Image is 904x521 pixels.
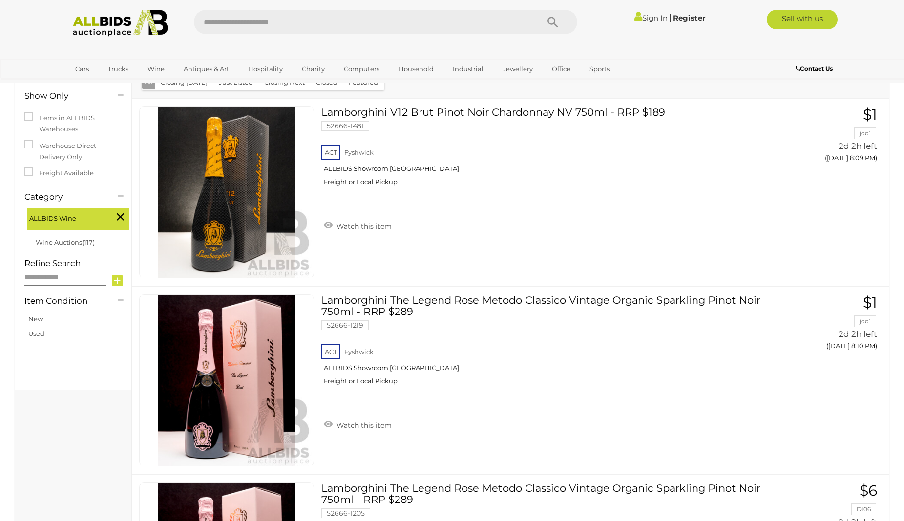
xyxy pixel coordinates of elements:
a: [GEOGRAPHIC_DATA] [69,77,151,93]
label: Items in ALLBIDS Warehouses [24,112,122,135]
span: (117) [82,238,95,246]
a: Sports [583,61,616,77]
span: Watch this item [334,222,392,230]
button: Closed [310,75,343,90]
a: Watch this item [321,417,394,432]
a: Lamborghini V12 Brut Pinot Noir Chardonnay NV 750ml - RRP $189 52666-1481 ACT Fyshwick ALLBIDS Sh... [329,106,756,193]
a: Used [28,330,44,337]
img: Allbids.com.au [67,10,173,37]
a: Lamborghini The Legend Rose Metodo Classico Vintage Organic Sparkling Pinot Noir 750ml - RRP $289... [329,294,756,393]
a: Office [546,61,577,77]
button: Closing [DATE] [155,75,213,90]
a: Register [673,13,705,22]
a: New [28,315,43,323]
button: Search [528,10,577,34]
a: Trucks [102,61,135,77]
h4: Refine Search [24,259,129,268]
a: Sign In [634,13,668,22]
a: $1 jdd1 2d 2h left ([DATE] 8:09 PM) [771,106,880,167]
a: Wine [141,61,171,77]
span: $6 [860,481,877,500]
button: Closing Next [258,75,311,90]
a: Sell with us [767,10,838,29]
b: Contact Us [796,65,833,72]
span: | [669,12,672,23]
a: Jewellery [496,61,539,77]
a: Charity [295,61,331,77]
a: Antiques & Art [177,61,235,77]
h4: Item Condition [24,296,103,306]
img: 52666-1481a.jpg [141,107,312,278]
img: 52666-1219a.jpg [141,295,312,466]
h4: Category [24,192,103,202]
a: Contact Us [796,63,835,74]
a: Cars [69,61,95,77]
button: Just Listed [213,75,259,90]
a: Computers [337,61,386,77]
label: Freight Available [24,167,94,179]
a: Household [392,61,440,77]
span: $1 [863,105,877,124]
span: Watch this item [334,421,392,430]
a: Hospitality [242,61,289,77]
a: $1 jdd1 2d 2h left ([DATE] 8:10 PM) [771,294,880,355]
a: Watch this item [321,218,394,232]
span: $1 [863,293,877,312]
span: ALLBIDS Wine [29,210,103,224]
h4: Show Only [24,91,103,101]
button: Featured [343,75,384,90]
a: Industrial [446,61,490,77]
a: Wine Auctions(117) [36,238,95,246]
label: Warehouse Direct - Delivery Only [24,140,122,163]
